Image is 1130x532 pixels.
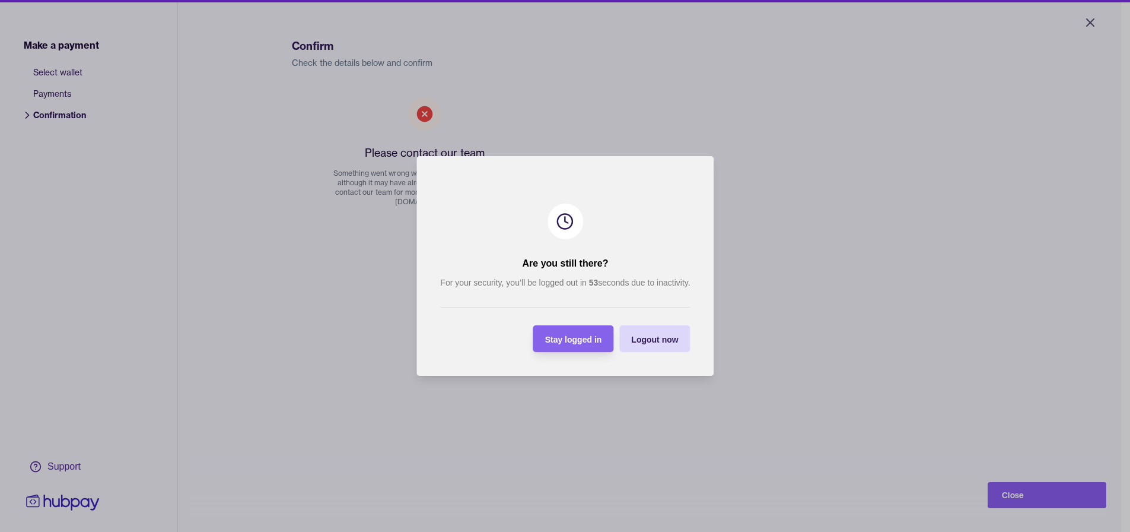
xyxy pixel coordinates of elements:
button: Stay logged in [533,325,613,352]
strong: 53 [588,278,598,287]
h2: Are you still there? [522,257,608,270]
p: For your security, you’ll be logged out in seconds due to inactivity. [440,276,690,289]
span: Stay logged in [545,335,601,344]
span: Logout now [631,335,678,344]
button: Logout now [619,325,690,352]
